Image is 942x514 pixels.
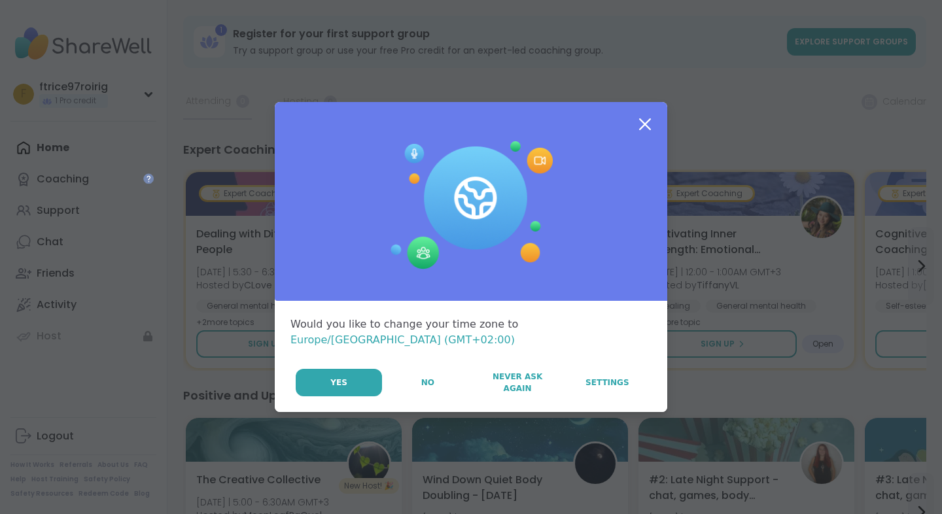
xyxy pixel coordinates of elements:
[421,377,434,388] span: No
[473,369,561,396] button: Never Ask Again
[330,377,347,388] span: Yes
[563,369,652,396] a: Settings
[290,334,515,346] span: Europe/[GEOGRAPHIC_DATA] (GMT+02:00)
[383,369,472,396] button: No
[585,377,629,388] span: Settings
[389,141,553,269] img: Session Experience
[480,371,555,394] span: Never Ask Again
[296,369,382,396] button: Yes
[143,173,154,184] iframe: Spotlight
[290,317,652,348] div: Would you like to change your time zone to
